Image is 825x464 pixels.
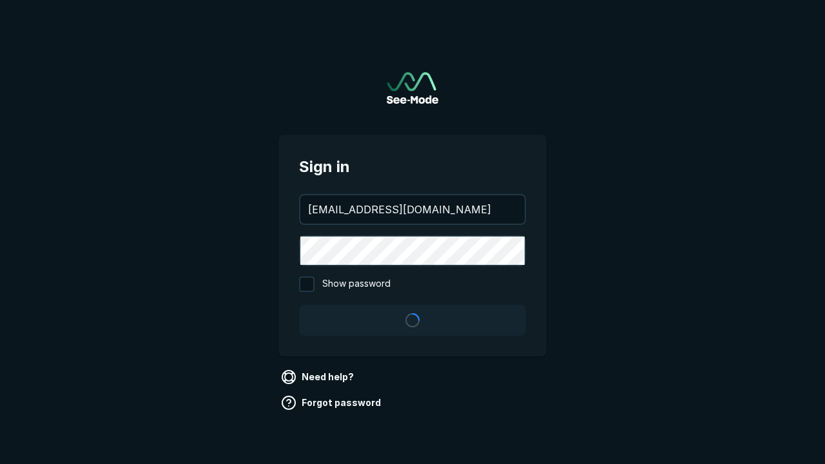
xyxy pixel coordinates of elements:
span: Sign in [299,155,526,179]
span: Show password [322,276,391,292]
img: See-Mode Logo [387,72,438,104]
a: Need help? [278,367,359,387]
a: Forgot password [278,392,386,413]
input: your@email.com [300,195,525,224]
a: Go to sign in [387,72,438,104]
